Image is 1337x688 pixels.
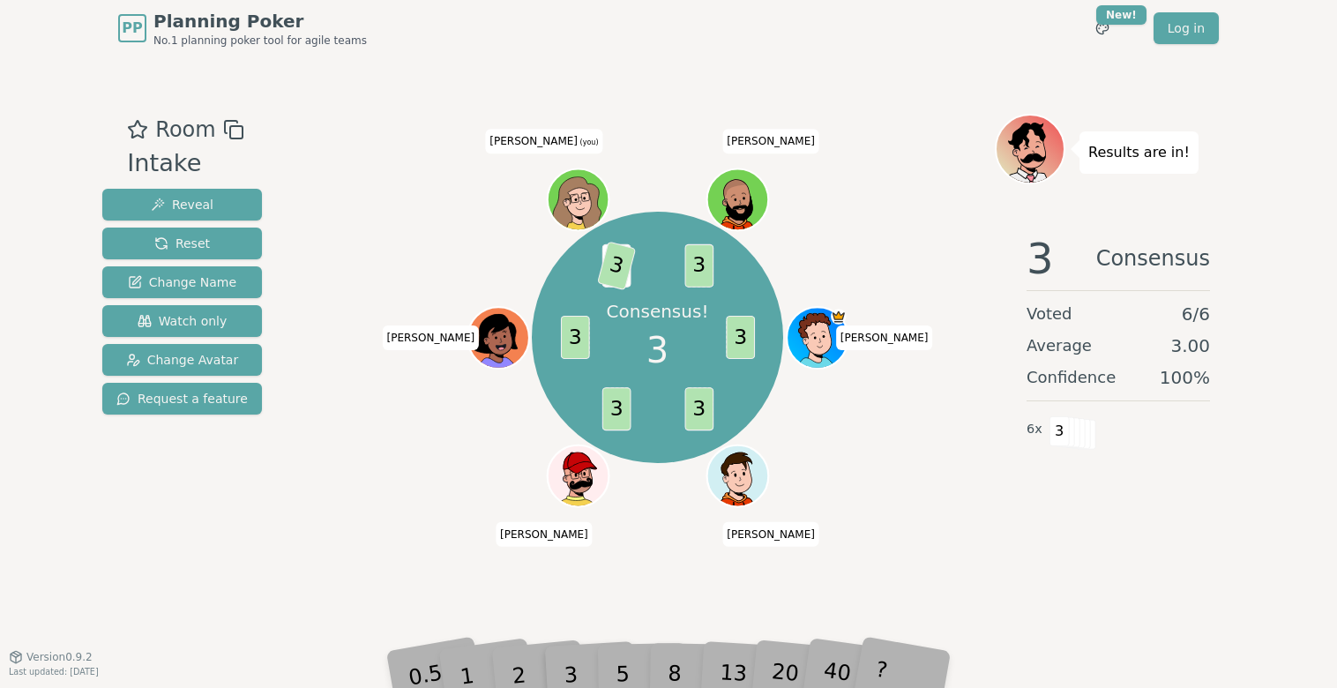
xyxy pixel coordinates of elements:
[722,129,819,153] span: Click to change your name
[485,129,602,153] span: Click to change your name
[722,521,819,546] span: Click to change your name
[9,650,93,664] button: Version0.9.2
[549,170,606,228] button: Click to change your avatar
[1027,302,1072,326] span: Voted
[684,244,713,288] span: 3
[726,316,755,359] span: 3
[9,667,99,677] span: Last updated: [DATE]
[116,390,248,408] span: Request a feature
[153,9,367,34] span: Planning Poker
[127,146,243,182] div: Intake
[1027,420,1042,439] span: 6 x
[138,312,228,330] span: Watch only
[601,387,631,430] span: 3
[684,387,713,430] span: 3
[102,228,262,259] button: Reset
[1096,5,1147,25] div: New!
[1027,333,1092,358] span: Average
[102,344,262,376] button: Change Avatar
[118,9,367,48] a: PPPlanning PokerNo.1 planning poker tool for agile teams
[102,305,262,337] button: Watch only
[1049,416,1070,446] span: 3
[102,189,262,221] button: Reveal
[607,299,709,324] p: Consensus!
[496,521,593,546] span: Click to change your name
[836,325,933,350] span: Click to change your name
[597,242,636,291] span: 3
[102,383,262,415] button: Request a feature
[383,325,480,350] span: Click to change your name
[831,309,846,324] span: Alex is the host
[127,114,148,146] button: Add as favourite
[646,324,668,377] span: 3
[1170,333,1210,358] span: 3.00
[1087,12,1118,44] button: New!
[578,138,599,146] span: (you)
[1160,365,1210,390] span: 100 %
[1088,140,1190,165] p: Results are in!
[26,650,93,664] span: Version 0.9.2
[1096,237,1210,280] span: Consensus
[122,18,142,39] span: PP
[151,196,213,213] span: Reveal
[155,114,215,146] span: Room
[128,273,236,291] span: Change Name
[153,34,367,48] span: No.1 planning poker tool for agile teams
[1027,237,1054,280] span: 3
[102,266,262,298] button: Change Name
[1027,365,1116,390] span: Confidence
[1154,12,1219,44] a: Log in
[1182,302,1210,326] span: 6 / 6
[126,351,239,369] span: Change Avatar
[154,235,210,252] span: Reset
[560,316,589,359] span: 3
